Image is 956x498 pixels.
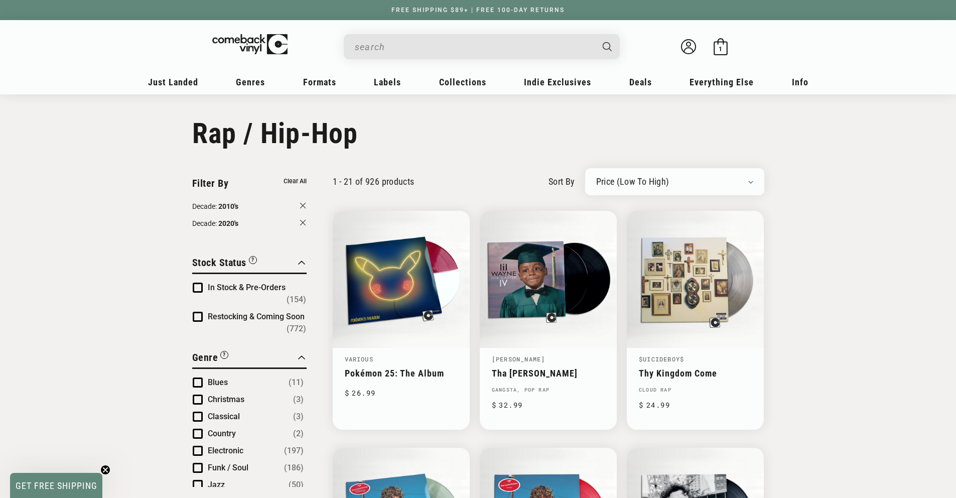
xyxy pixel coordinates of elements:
[192,202,217,210] span: Decade:
[100,465,110,475] button: Close teaser
[284,445,304,457] span: Number of products: (197)
[492,355,545,363] a: [PERSON_NAME]
[208,378,228,387] span: Blues
[192,255,257,273] button: Filter by Stock Status
[208,429,236,438] span: Country
[192,219,217,227] span: Decade:
[208,312,305,321] span: Restocking & Coming Soon
[192,350,229,367] button: Filter by Genre
[287,294,306,306] span: Number of products: (154)
[218,219,238,227] span: 2020's
[284,176,307,187] button: Clear all filters
[208,480,225,489] span: Jazz
[439,77,486,87] span: Collections
[16,480,97,491] span: GET FREE SHIPPING
[208,283,286,292] span: In Stock & Pre-Orders
[218,202,238,210] span: 2010's
[629,77,652,87] span: Deals
[345,368,458,379] a: Pokémon 25: The Album
[355,37,593,57] input: When autocomplete results are available use up and down arrows to review and enter to select
[192,218,307,231] button: Clear filter by Decade 2020's
[208,395,244,404] span: Christmas
[690,77,754,87] span: Everything Else
[208,412,240,421] span: Classical
[594,34,621,59] button: Search
[192,117,764,150] h1: Rap / Hip-Hop
[381,7,575,14] a: FREE SHIPPING $89+ | FREE 100-DAY RETURNS
[549,175,575,188] label: sort by
[639,355,684,363] a: $uicideboy$
[344,34,620,59] div: Search
[792,77,808,87] span: Info
[719,45,722,53] span: 1
[284,462,304,474] span: Number of products: (186)
[192,257,246,269] span: Stock Status
[639,368,752,379] a: Thy Kingdom Come
[333,176,415,187] p: 1 - 21 of 926 products
[208,463,248,472] span: Funk / Soul
[492,368,605,379] a: Tha [PERSON_NAME]
[293,411,304,423] span: Number of products: (3)
[524,77,591,87] span: Indie Exclusives
[303,77,336,87] span: Formats
[345,355,373,363] a: Various
[192,177,229,189] span: Filter By
[287,323,306,335] span: Number of products: (772)
[289,479,304,491] span: Number of products: (50)
[374,77,401,87] span: Labels
[148,77,198,87] span: Just Landed
[293,428,304,440] span: Number of products: (2)
[192,351,218,363] span: Genre
[10,473,102,498] div: GET FREE SHIPPINGClose teaser
[293,394,304,406] span: Number of products: (3)
[289,377,304,389] span: Number of products: (11)
[208,446,243,455] span: Electronic
[236,77,265,87] span: Genres
[192,201,307,214] button: Clear filter by Decade 2010's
